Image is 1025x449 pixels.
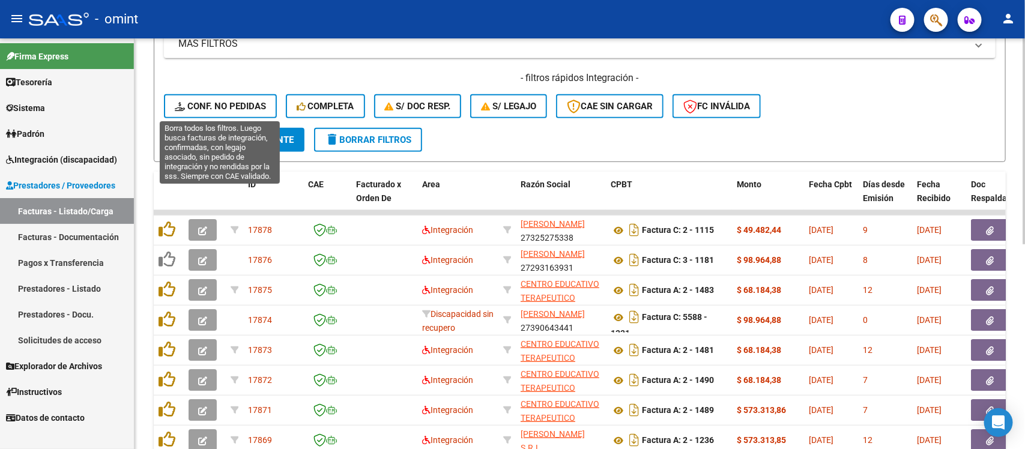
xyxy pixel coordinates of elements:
[626,370,642,390] i: Descargar documento
[308,179,324,189] span: CAE
[626,250,642,270] i: Descargar documento
[917,375,942,385] span: [DATE]
[809,179,852,189] span: Fecha Cpbt
[626,307,642,327] i: Descargar documento
[374,94,462,118] button: S/ Doc Resp.
[626,280,642,300] i: Descargar documento
[737,315,781,325] strong: $ 98.964,88
[521,179,570,189] span: Razón Social
[422,405,473,415] span: Integración
[863,179,905,203] span: Días desde Emisión
[732,172,804,224] datatable-header-cell: Monto
[521,249,585,259] span: [PERSON_NAME]
[248,225,272,235] span: 17878
[809,435,833,445] span: [DATE]
[737,405,786,415] strong: $ 573.313,86
[10,11,24,26] mat-icon: menu
[164,94,277,118] button: Conf. no pedidas
[611,313,707,339] strong: Factura C: 5588 - 1331
[6,179,115,192] span: Prestadores / Proveedores
[248,179,256,189] span: ID
[858,172,912,224] datatable-header-cell: Días desde Emisión
[809,255,833,265] span: [DATE]
[6,76,52,89] span: Tesorería
[6,50,68,63] span: Firma Express
[971,179,1025,203] span: Doc Respaldatoria
[521,367,601,393] div: 33715622489
[356,179,401,203] span: Facturado x Orden De
[673,94,761,118] button: FC Inválida
[422,345,473,355] span: Integración
[606,172,732,224] datatable-header-cell: CPBT
[804,172,858,224] datatable-header-cell: Fecha Cpbt
[521,337,601,363] div: 33715622489
[809,315,833,325] span: [DATE]
[521,309,585,319] span: [PERSON_NAME]
[642,436,714,445] strong: Factura A: 2 - 1236
[422,375,473,385] span: Integración
[863,285,872,295] span: 12
[917,285,942,295] span: [DATE]
[917,255,942,265] span: [DATE]
[325,132,339,146] mat-icon: delete
[737,375,781,385] strong: $ 68.184,38
[6,101,45,115] span: Sistema
[642,376,714,385] strong: Factura A: 2 - 1490
[626,340,642,360] i: Descargar documento
[863,435,872,445] span: 12
[642,256,714,265] strong: Factura C: 3 - 1181
[626,400,642,420] i: Descargar documento
[917,315,942,325] span: [DATE]
[248,405,272,415] span: 17871
[642,346,714,355] strong: Factura A: 2 - 1481
[422,309,494,333] span: Discapacidad sin recupero
[325,134,411,145] span: Borrar Filtros
[917,405,942,415] span: [DATE]
[164,29,996,58] mat-expansion-panel-header: MAS FILTROS
[248,345,272,355] span: 17873
[417,172,498,224] datatable-header-cell: Area
[164,71,996,85] h4: - filtros rápidos Integración -
[642,286,714,295] strong: Factura A: 2 - 1483
[6,385,62,399] span: Instructivos
[912,172,966,224] datatable-header-cell: Fecha Recibido
[6,153,117,166] span: Integración (discapacidad)
[243,172,303,224] datatable-header-cell: ID
[521,369,599,420] span: CENTRO EDUCATIVO TERAPEUTICO SOLES DE BELLA VISTA SRL
[286,94,365,118] button: Completa
[248,375,272,385] span: 17872
[521,277,601,303] div: 33715622489
[521,279,599,330] span: CENTRO EDUCATIVO TERAPEUTICO SOLES DE BELLA VISTA SRL
[6,127,44,140] span: Padrón
[863,255,868,265] span: 8
[385,101,451,112] span: S/ Doc Resp.
[809,285,833,295] span: [DATE]
[917,225,942,235] span: [DATE]
[863,225,868,235] span: 9
[917,435,942,445] span: [DATE]
[863,315,868,325] span: 0
[809,405,833,415] span: [DATE]
[422,255,473,265] span: Integración
[737,225,781,235] strong: $ 49.482,44
[917,345,942,355] span: [DATE]
[521,247,601,273] div: 27293163931
[521,219,585,229] span: [PERSON_NAME]
[737,285,781,295] strong: $ 68.184,38
[470,94,547,118] button: S/ legajo
[314,128,422,152] button: Borrar Filtros
[683,101,750,112] span: FC Inválida
[422,179,440,189] span: Area
[175,134,294,145] span: Buscar Comprobante
[863,375,868,385] span: 7
[297,101,354,112] span: Completa
[95,6,138,32] span: - omint
[521,307,601,333] div: 27390643441
[6,411,85,424] span: Datos de contacto
[809,345,833,355] span: [DATE]
[303,172,351,224] datatable-header-cell: CAE
[422,225,473,235] span: Integración
[863,345,872,355] span: 12
[809,225,833,235] span: [DATE]
[863,405,868,415] span: 7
